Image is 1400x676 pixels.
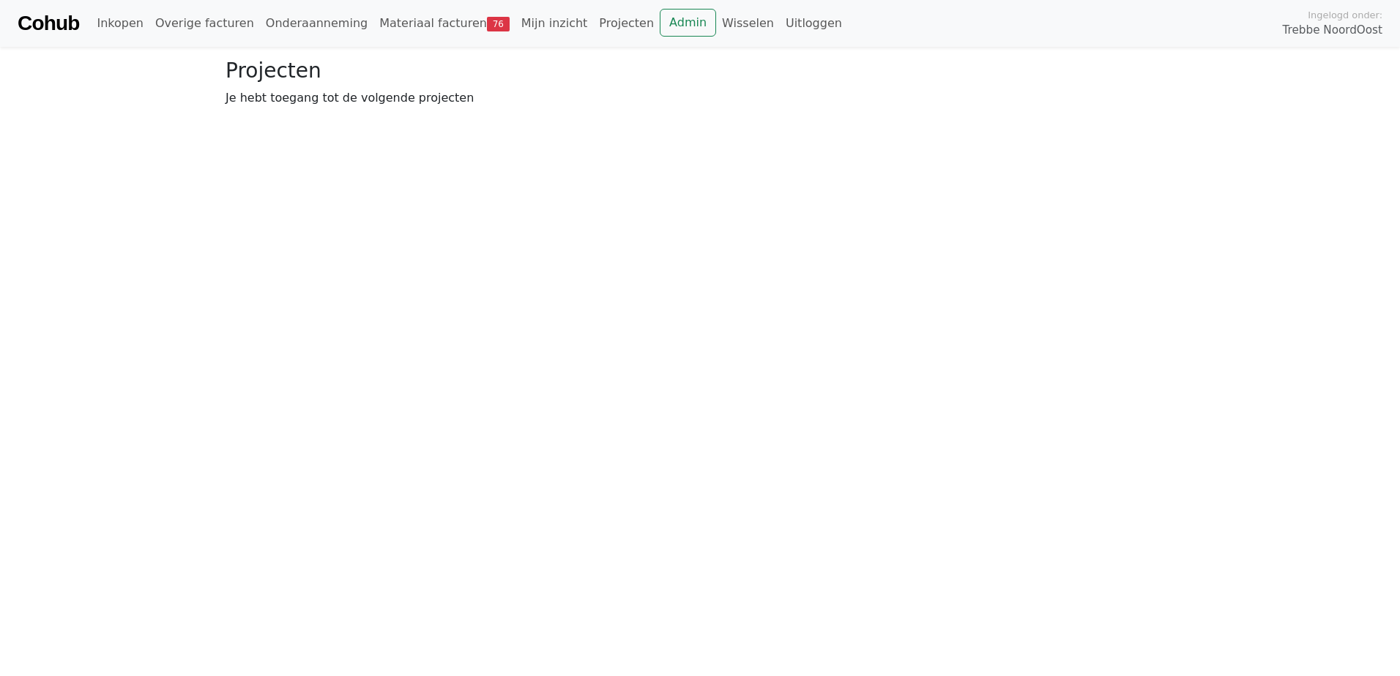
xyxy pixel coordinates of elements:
[226,59,1174,83] h3: Projecten
[149,9,260,38] a: Overige facturen
[716,9,780,38] a: Wisselen
[487,17,510,31] span: 76
[260,9,373,38] a: Onderaanneming
[373,9,515,38] a: Materiaal facturen76
[91,9,149,38] a: Inkopen
[515,9,594,38] a: Mijn inzicht
[1283,22,1382,39] span: Trebbe NoordOost
[660,9,716,37] a: Admin
[226,89,1174,107] p: Je hebt toegang tot de volgende projecten
[1308,8,1382,22] span: Ingelogd onder:
[780,9,848,38] a: Uitloggen
[593,9,660,38] a: Projecten
[18,6,79,41] a: Cohub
